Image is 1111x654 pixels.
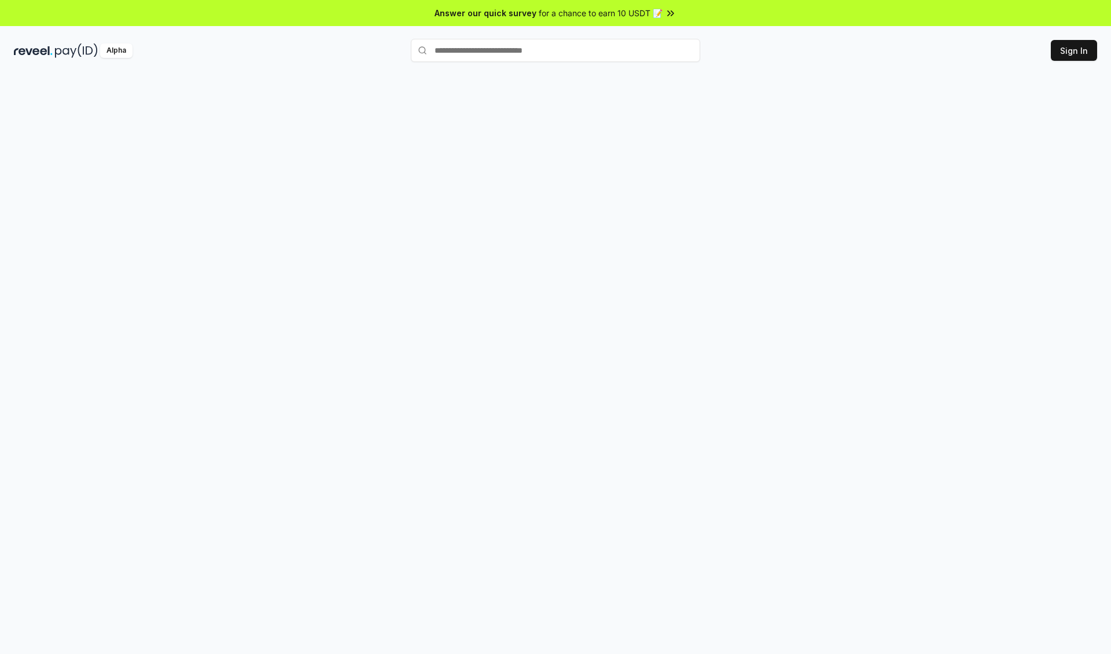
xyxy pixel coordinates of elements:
span: for a chance to earn 10 USDT 📝 [539,7,663,19]
img: reveel_dark [14,43,53,58]
div: Alpha [100,43,133,58]
span: Answer our quick survey [435,7,536,19]
img: pay_id [55,43,98,58]
button: Sign In [1051,40,1097,61]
